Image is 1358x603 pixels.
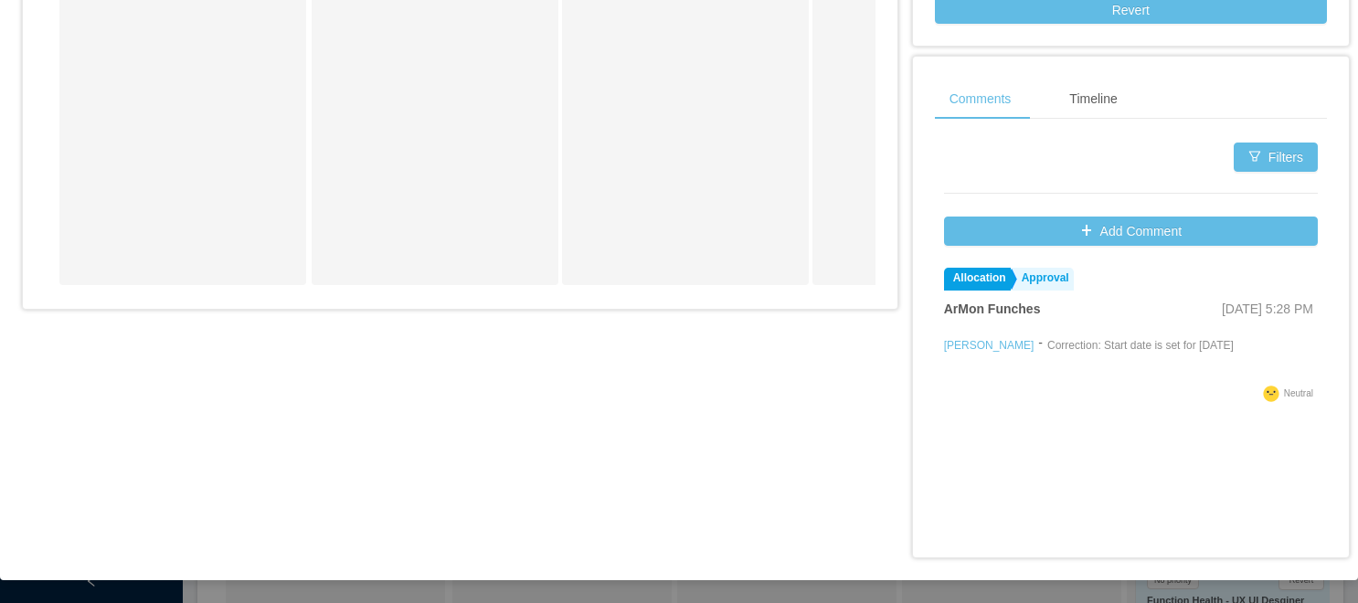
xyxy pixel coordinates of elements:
[944,268,1011,291] a: Allocation
[944,217,1318,246] button: icon: plusAdd Comment
[1047,337,1234,354] p: Correction: Start date is set for [DATE]
[944,301,1041,316] strong: ArMon Funches
[1234,143,1318,172] button: icon: filterFilters
[1284,388,1313,398] span: Neutral
[1038,333,1043,381] div: -
[1055,79,1131,120] div: Timeline
[1013,268,1074,291] a: Approval
[935,79,1026,120] div: Comments
[944,339,1034,352] a: [PERSON_NAME]
[1222,301,1313,316] span: [DATE] 5:28 PM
